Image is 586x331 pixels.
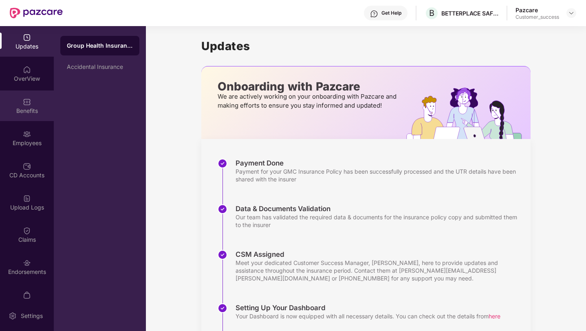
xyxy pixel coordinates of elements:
[381,10,401,16] div: Get Help
[236,159,522,168] div: Payment Done
[516,6,559,14] div: Pazcare
[23,259,31,267] img: svg+xml;base64,PHN2ZyBpZD0iRW5kb3JzZW1lbnRzIiB4bWxucz0iaHR0cDovL3d3dy53My5vcmcvMjAwMC9zdmciIHdpZH...
[516,14,559,20] div: Customer_success
[23,227,31,235] img: svg+xml;base64,PHN2ZyBpZD0iQ2xhaW0iIHhtbG5zPSJodHRwOi8vd3d3LnczLm9yZy8yMDAwL3N2ZyIgd2lkdGg9IjIwIi...
[23,291,31,299] img: svg+xml;base64,PHN2ZyBpZD0iTXlfT3JkZXJzIiBkYXRhLW5hbWU9Ik15IE9yZGVycyIgeG1sbnM9Imh0dHA6Ly93d3cudz...
[23,194,31,203] img: svg+xml;base64,PHN2ZyBpZD0iVXBsb2FkX0xvZ3MiIGRhdGEtbmFtZT0iVXBsb2FkIExvZ3MiIHhtbG5zPSJodHRwOi8vd3...
[406,88,531,139] img: hrOnboarding
[218,83,399,90] p: Onboarding with Pazcare
[429,8,434,18] span: B
[568,10,575,16] img: svg+xml;base64,PHN2ZyBpZD0iRHJvcGRvd24tMzJ4MzIiIHhtbG5zPSJodHRwOi8vd3d3LnczLm9yZy8yMDAwL3N2ZyIgd2...
[23,98,31,106] img: svg+xml;base64,PHN2ZyBpZD0iQmVuZWZpdHMiIHhtbG5zPSJodHRwOi8vd3d3LnczLm9yZy8yMDAwL3N2ZyIgd2lkdGg9Ij...
[23,33,31,42] img: svg+xml;base64,PHN2ZyBpZD0iVXBkYXRlZCIgeG1sbnM9Imh0dHA6Ly93d3cudzMub3JnLzIwMDAvc3ZnIiB3aWR0aD0iMj...
[236,213,522,229] div: Our team has validated the required data & documents for the insurance policy copy and submitted ...
[489,313,500,320] span: here
[218,204,227,214] img: svg+xml;base64,PHN2ZyBpZD0iU3RlcC1Eb25lLTMyeDMyIiB4bWxucz0iaHR0cDovL3d3dy53My5vcmcvMjAwMC9zdmciIH...
[236,168,522,183] div: Payment for your GMC Insurance Policy has been successfully processed and the UTR details have be...
[218,250,227,260] img: svg+xml;base64,PHN2ZyBpZD0iU3RlcC1Eb25lLTMyeDMyIiB4bWxucz0iaHR0cDovL3d3dy53My5vcmcvMjAwMC9zdmciIH...
[236,312,500,320] div: Your Dashboard is now equipped with all necessary details. You can check out the details from
[9,312,17,320] img: svg+xml;base64,PHN2ZyBpZD0iU2V0dGluZy0yMHgyMCIgeG1sbnM9Imh0dHA6Ly93d3cudzMub3JnLzIwMDAvc3ZnIiB3aW...
[67,64,133,70] div: Accidental Insurance
[236,259,522,282] div: Meet your dedicated Customer Success Manager, [PERSON_NAME], here to provide updates and assistan...
[218,303,227,313] img: svg+xml;base64,PHN2ZyBpZD0iU3RlcC1Eb25lLTMyeDMyIiB4bWxucz0iaHR0cDovL3d3dy53My5vcmcvMjAwMC9zdmciIH...
[441,9,498,17] div: BETTERPLACE SAFETY SOLUTIONS PRIVATE LIMITED
[23,66,31,74] img: svg+xml;base64,PHN2ZyBpZD0iSG9tZSIgeG1sbnM9Imh0dHA6Ly93d3cudzMub3JnLzIwMDAvc3ZnIiB3aWR0aD0iMjAiIG...
[201,39,531,53] h1: Updates
[18,312,45,320] div: Settings
[370,10,378,18] img: svg+xml;base64,PHN2ZyBpZD0iSGVscC0zMngzMiIgeG1sbnM9Imh0dHA6Ly93d3cudzMub3JnLzIwMDAvc3ZnIiB3aWR0aD...
[23,130,31,138] img: svg+xml;base64,PHN2ZyBpZD0iRW1wbG95ZWVzIiB4bWxucz0iaHR0cDovL3d3dy53My5vcmcvMjAwMC9zdmciIHdpZHRoPS...
[23,162,31,170] img: svg+xml;base64,PHN2ZyBpZD0iQ0RfQWNjb3VudHMiIGRhdGEtbmFtZT0iQ0QgQWNjb3VudHMiIHhtbG5zPSJodHRwOi8vd3...
[10,8,63,18] img: New Pazcare Logo
[218,92,399,110] p: We are actively working on your onboarding with Pazcare and making efforts to ensure you stay inf...
[236,303,500,312] div: Setting Up Your Dashboard
[236,204,522,213] div: Data & Documents Validation
[218,159,227,168] img: svg+xml;base64,PHN2ZyBpZD0iU3RlcC1Eb25lLTMyeDMyIiB4bWxucz0iaHR0cDovL3d3dy53My5vcmcvMjAwMC9zdmciIH...
[67,42,133,50] div: Group Health Insurance
[236,250,522,259] div: CSM Assigned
